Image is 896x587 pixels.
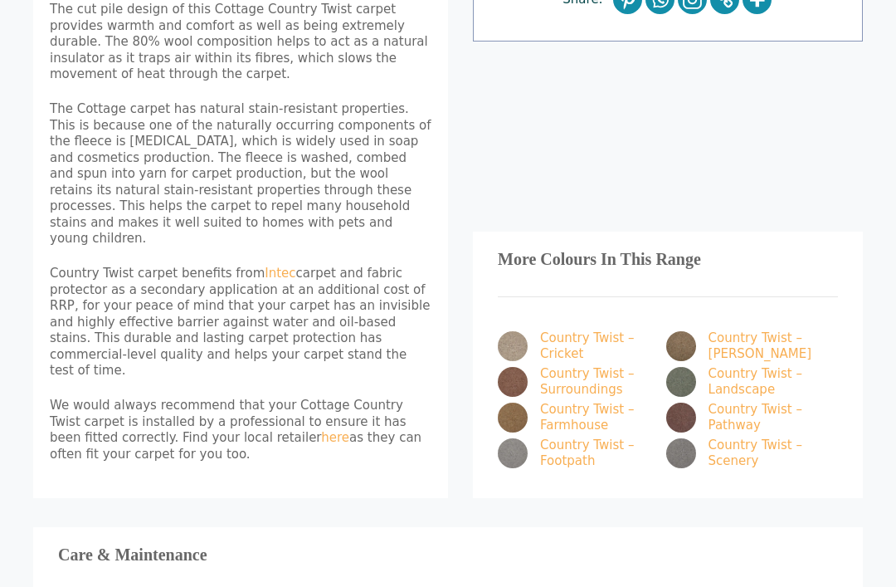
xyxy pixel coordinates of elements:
[50,2,428,81] span: The cut pile design of this Cottage Country Twist carpet provides warmth and comfort as well as b...
[666,438,816,470] a: Country Twist – Scenery
[666,330,816,363] a: Country Twist – [PERSON_NAME]
[265,266,295,281] a: Intec
[498,402,647,434] a: Country Twist – Farmhouse
[498,438,647,470] a: Country Twist – Footpath
[498,330,647,363] a: Country Twist – Cricket
[50,398,421,462] span: We would always recommend that your Cottage Country Twist carpet is installed by a professional t...
[498,331,528,361] img: Country Twist - Cricket
[498,366,647,399] a: Country Twist – Surroundings
[50,266,431,379] p: Country Twist carpet benefits from carpet and fabric protector as a secondary application at an a...
[50,101,431,246] span: The Cottage carpet has natural stain-resistant properties. This is because one of the naturally o...
[666,402,816,434] a: Country Twist – Pathway
[58,552,838,559] h3: Care & Maintenance
[666,331,696,361] img: Craven Bracken
[666,366,816,399] a: Country Twist – Landscape
[498,257,838,263] h3: More Colours In This Range
[321,430,349,445] a: here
